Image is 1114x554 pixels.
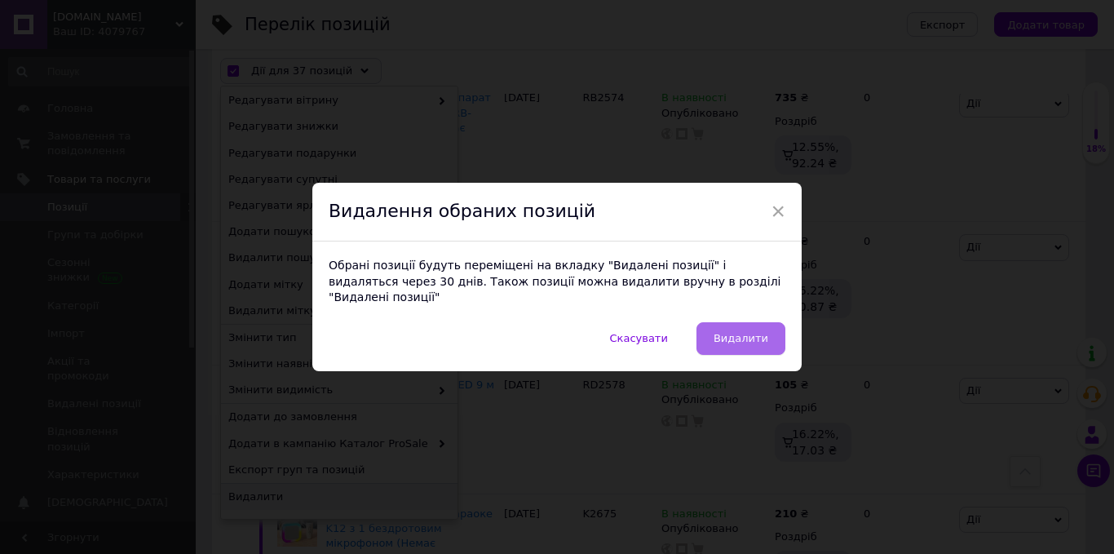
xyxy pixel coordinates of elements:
button: Скасувати [593,322,685,355]
button: Видалити [696,322,785,355]
span: Скасувати [610,332,668,344]
span: Видалити [714,332,768,344]
span: Видалення обраних позицій [329,201,595,221]
span: × [771,197,785,225]
span: Обрані позиції будуть переміщені на вкладку "Видалені позиції" і видаляться через 30 днів. Також ... [329,259,780,304]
